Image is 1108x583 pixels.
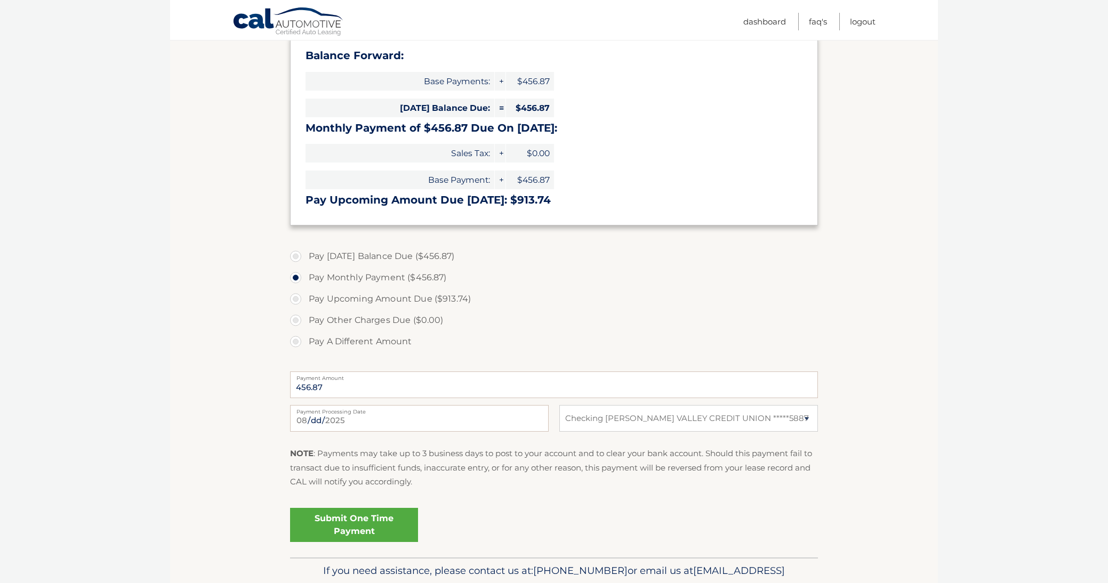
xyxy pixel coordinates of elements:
span: + [495,72,505,91]
label: Payment Processing Date [290,405,549,414]
h3: Pay Upcoming Amount Due [DATE]: $913.74 [306,193,802,207]
label: Pay Upcoming Amount Due ($913.74) [290,288,818,310]
span: $0.00 [506,144,554,163]
span: + [495,171,505,189]
span: [PHONE_NUMBER] [533,564,628,577]
label: Pay A Different Amount [290,331,818,352]
p: : Payments may take up to 3 business days to post to your account and to clear your bank account.... [290,447,818,489]
h3: Balance Forward: [306,49,802,62]
label: Pay [DATE] Balance Due ($456.87) [290,246,818,267]
a: FAQ's [809,13,827,30]
label: Pay Other Charges Due ($0.00) [290,310,818,331]
input: Payment Amount [290,371,818,398]
label: Payment Amount [290,371,818,380]
span: + [495,144,505,163]
span: Base Payments: [306,72,494,91]
a: Cal Automotive [232,7,344,38]
span: Base Payment: [306,171,494,189]
span: Sales Tax: [306,144,494,163]
a: Submit One Time Payment [290,508,418,542]
a: Logout [850,13,876,30]
h3: Monthly Payment of $456.87 Due On [DATE]: [306,122,802,135]
a: Dashboard [743,13,786,30]
strong: NOTE [290,448,314,458]
span: $456.87 [506,72,554,91]
span: $456.87 [506,99,554,117]
span: $456.87 [506,171,554,189]
span: = [495,99,505,117]
input: Payment Date [290,405,549,432]
span: [DATE] Balance Due: [306,99,494,117]
label: Pay Monthly Payment ($456.87) [290,267,818,288]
